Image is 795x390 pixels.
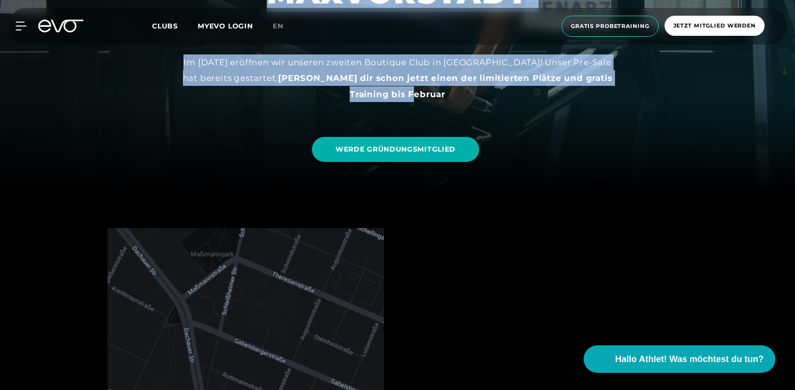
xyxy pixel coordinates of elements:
button: Hallo Athlet! Was möchtest du tun? [584,345,775,373]
a: MYEVO LOGIN [198,22,253,30]
span: Hallo Athlet! Was möchtest du tun? [615,353,764,366]
strong: [PERSON_NAME] dir schon jetzt einen der limitierten Plätze und gratis Training bis Februar [278,73,612,99]
span: Gratis Probetraining [571,22,649,30]
div: Im [DATE] eröffnen wir unseren zweiten Boutique Club in [GEOGRAPHIC_DATA]! Unser Pre-Sale hat ber... [177,54,618,102]
span: en [273,22,283,30]
a: Gratis Probetraining [559,16,662,37]
span: Clubs [152,22,178,30]
a: Clubs [152,21,198,30]
span: WERDE GRÜNDUNGSMITGLIED [335,144,456,155]
a: en [273,21,295,32]
span: Jetzt Mitglied werden [673,22,756,30]
a: Jetzt Mitglied werden [662,16,768,37]
a: WERDE GRÜNDUNGSMITGLIED [312,137,479,162]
